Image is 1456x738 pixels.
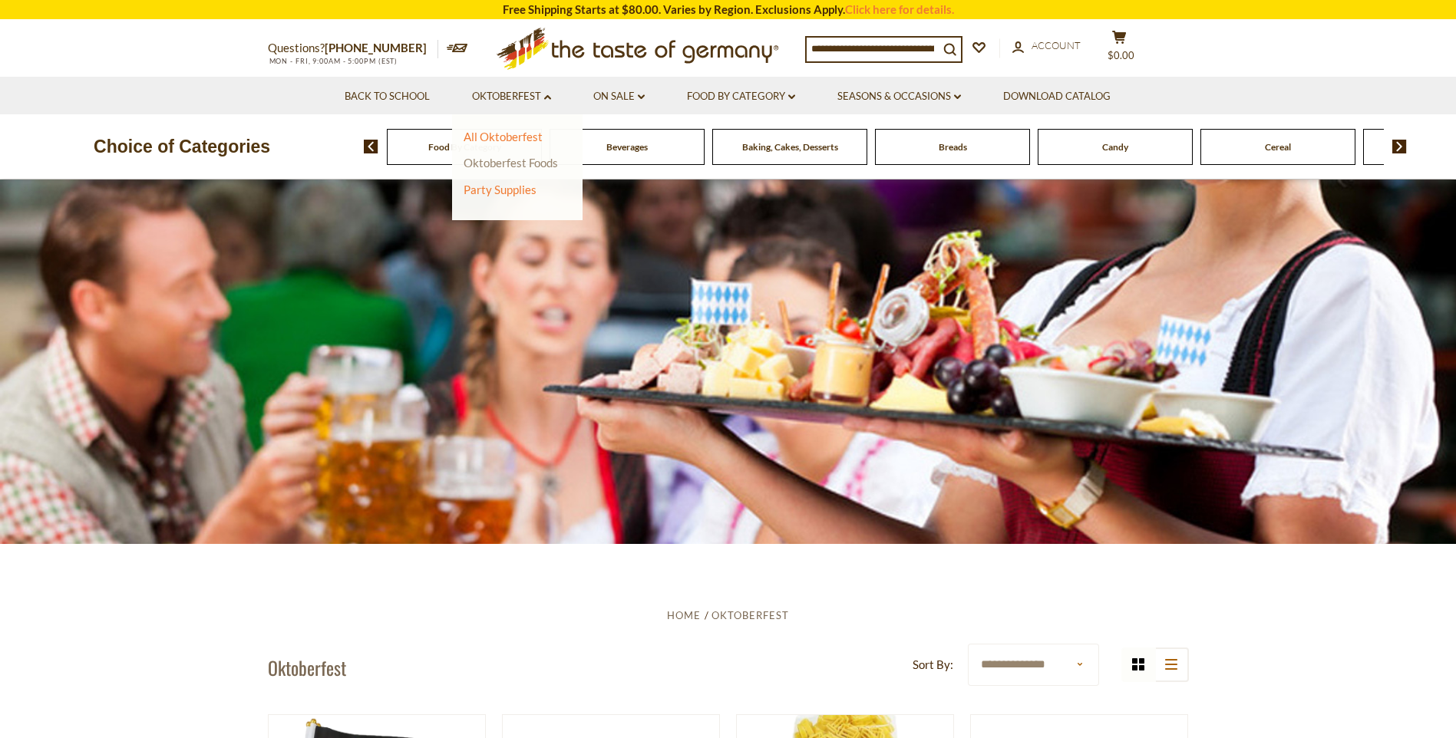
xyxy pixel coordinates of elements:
[464,130,543,143] a: All Oktoberfest
[1003,88,1111,105] a: Download Catalog
[667,609,701,621] a: Home
[364,140,378,153] img: previous arrow
[1108,49,1134,61] span: $0.00
[1097,30,1143,68] button: $0.00
[711,609,789,621] a: Oktoberfest
[837,88,961,105] a: Seasons & Occasions
[1012,38,1081,54] a: Account
[939,141,967,153] a: Breads
[268,57,398,65] span: MON - FRI, 9:00AM - 5:00PM (EST)
[345,88,430,105] a: Back to School
[913,655,953,674] label: Sort By:
[464,156,558,170] a: Oktoberfest Foods
[464,183,537,196] a: Party Supplies
[742,141,838,153] a: Baking, Cakes, Desserts
[268,38,438,58] p: Questions?
[1392,140,1407,153] img: next arrow
[687,88,795,105] a: Food By Category
[428,141,501,153] a: Food By Category
[593,88,645,105] a: On Sale
[845,2,954,16] a: Click here for details.
[268,656,346,679] h1: Oktoberfest
[1102,141,1128,153] a: Candy
[606,141,648,153] a: Beverages
[1265,141,1291,153] a: Cereal
[472,88,551,105] a: Oktoberfest
[325,41,427,54] a: [PHONE_NUMBER]
[1032,39,1081,51] span: Account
